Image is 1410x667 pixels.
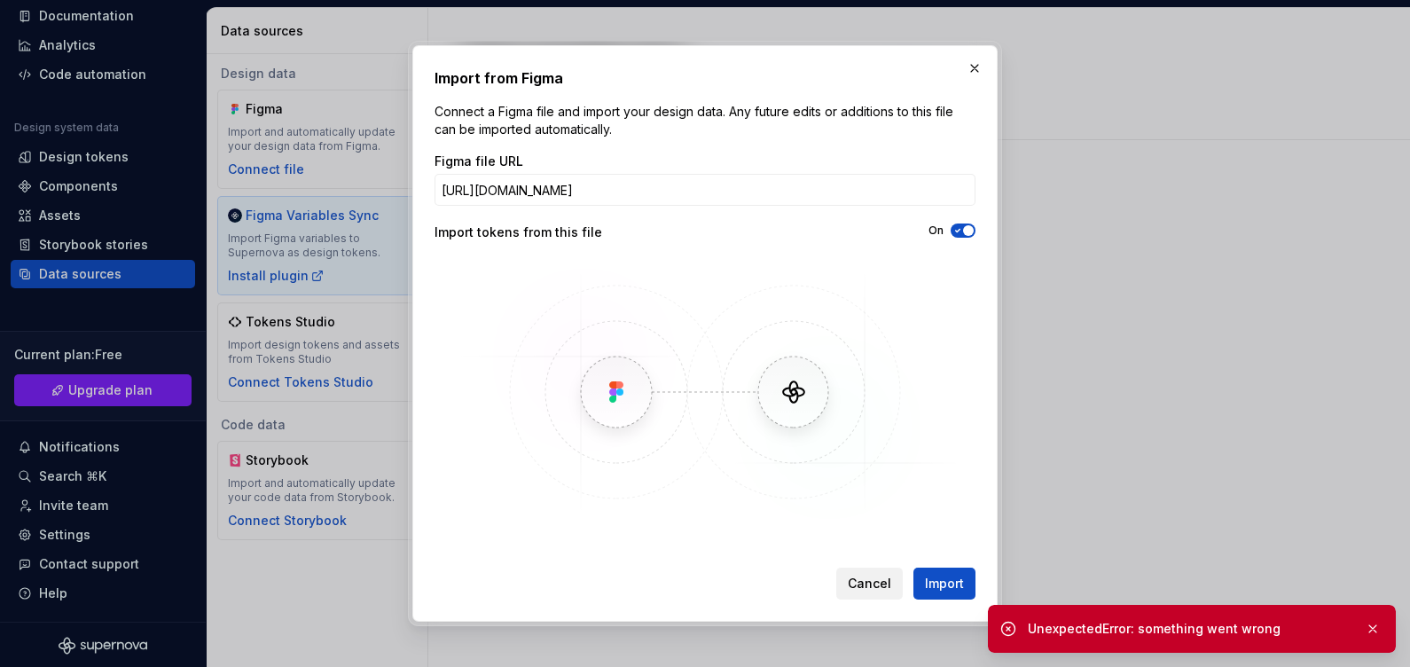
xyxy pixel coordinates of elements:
[836,568,903,600] button: Cancel
[435,153,523,170] label: Figma file URL
[913,568,975,600] button: Import
[1028,620,1351,638] div: UnexpectedError: something went wrong
[435,67,975,89] h2: Import from Figma
[925,575,964,592] span: Import
[928,224,944,238] label: On
[435,103,975,138] p: Connect a Figma file and import your design data. Any future edits or additions to this file can ...
[848,575,891,592] span: Cancel
[435,224,705,241] div: Import tokens from this file
[435,174,975,206] input: https://figma.com/file/...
